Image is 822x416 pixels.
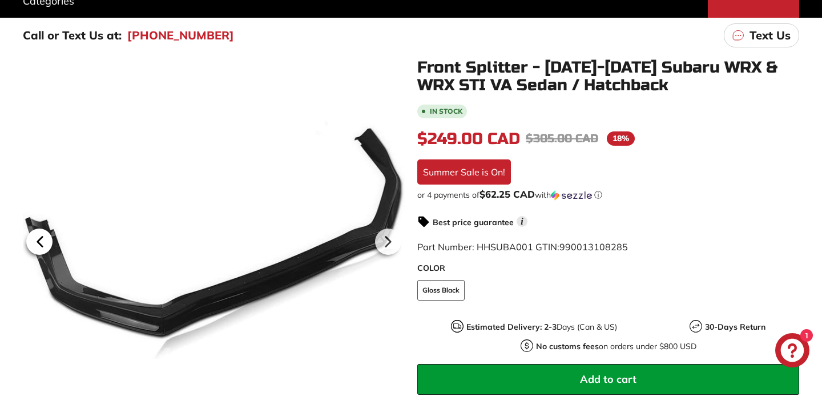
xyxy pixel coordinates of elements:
inbox-online-store-chat: Shopify online store chat [772,333,813,370]
span: $305.00 CAD [526,131,598,146]
p: Days (Can & US) [466,321,617,333]
strong: Best price guarantee [433,217,514,227]
p: on orders under $800 USD [536,341,696,353]
p: Call or Text Us at: [23,27,122,44]
div: Summer Sale is On! [417,159,511,185]
strong: No customs fees [536,341,599,351]
button: Add to cart [417,364,799,395]
a: [PHONE_NUMBER] [127,27,234,44]
img: Sezzle [551,190,592,201]
a: Text Us [724,23,799,47]
strong: Estimated Delivery: 2-3 [466,322,557,332]
h1: Front Splitter - [DATE]-[DATE] Subaru WRX & WRX STI VA Sedan / Hatchback [417,59,799,94]
span: $62.25 CAD [479,188,535,200]
span: 990013108285 [559,241,628,253]
b: In stock [430,108,462,115]
div: or 4 payments of$62.25 CADwithSezzle Click to learn more about Sezzle [417,189,799,201]
p: Text Us [750,27,791,44]
span: Add to cart [580,373,636,386]
label: COLOR [417,262,799,274]
span: i [517,216,527,227]
strong: 30-Days Return [705,322,765,332]
span: $249.00 CAD [417,129,520,149]
div: or 4 payments of with [417,189,799,201]
span: Part Number: HHSUBA001 GTIN: [417,241,628,253]
span: 18% [607,131,635,146]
